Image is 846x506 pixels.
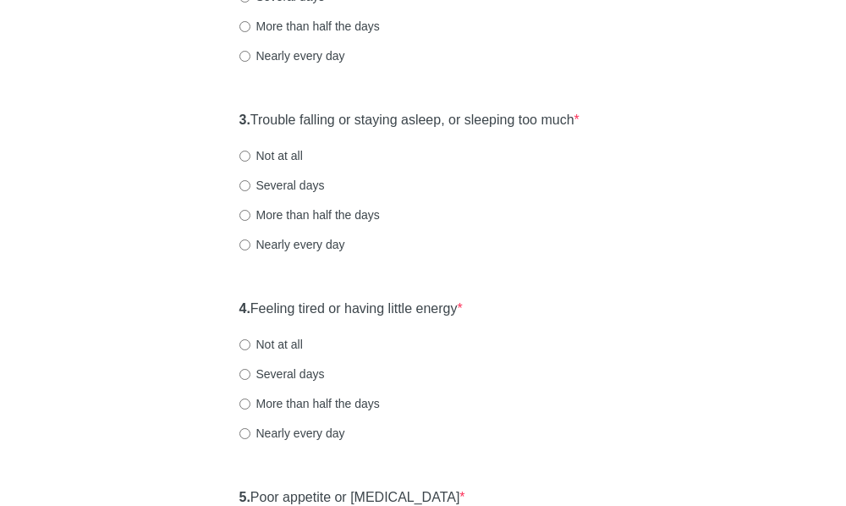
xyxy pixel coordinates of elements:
[239,151,250,162] input: Not at all
[239,18,380,35] label: More than half the days
[239,51,250,62] input: Nearly every day
[239,336,303,353] label: Not at all
[239,300,463,319] label: Feeling tired or having little energy
[239,113,250,127] strong: 3.
[239,147,303,164] label: Not at all
[239,177,325,194] label: Several days
[239,425,345,442] label: Nearly every day
[239,236,345,253] label: Nearly every day
[239,206,380,223] label: More than half the days
[239,239,250,250] input: Nearly every day
[239,490,250,504] strong: 5.
[239,210,250,221] input: More than half the days
[239,339,250,350] input: Not at all
[239,111,580,130] label: Trouble falling or staying asleep, or sleeping too much
[239,428,250,439] input: Nearly every day
[239,301,250,316] strong: 4.
[239,180,250,191] input: Several days
[239,21,250,32] input: More than half the days
[239,395,380,412] label: More than half the days
[239,369,250,380] input: Several days
[239,399,250,410] input: More than half the days
[239,366,325,382] label: Several days
[239,47,345,64] label: Nearly every day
